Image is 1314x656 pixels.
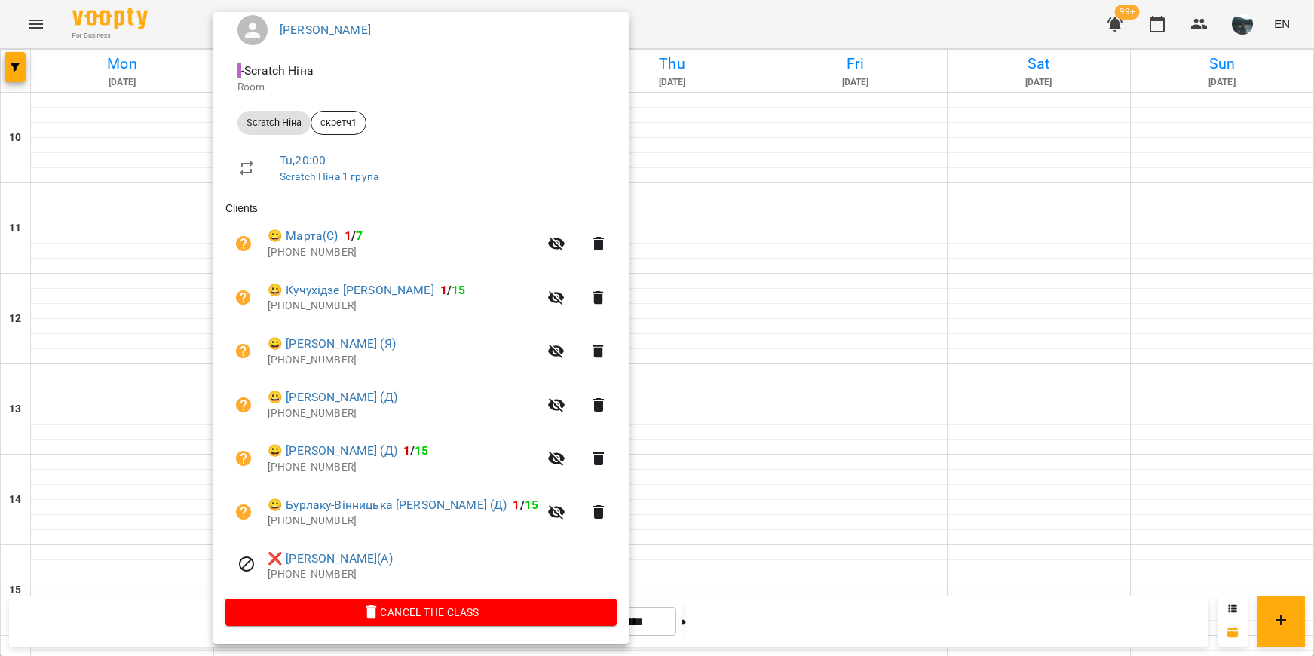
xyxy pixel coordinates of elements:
[225,225,262,262] button: Unpaid. Bill the attendance?
[440,283,447,297] span: 1
[237,63,317,78] span: - Scratch Ніна
[452,283,465,297] span: 15
[268,335,396,353] a: 😀 [PERSON_NAME] (Я)
[268,406,538,421] p: [PHONE_NUMBER]
[403,443,410,458] span: 1
[225,387,262,423] button: Unpaid. Bill the attendance?
[268,460,538,475] p: [PHONE_NUMBER]
[268,496,507,514] a: 😀 Бурлаку-Вінницька [PERSON_NAME] (Д)
[268,513,538,529] p: [PHONE_NUMBER]
[268,567,617,582] p: [PHONE_NUMBER]
[237,80,605,95] p: Room
[525,498,538,512] span: 15
[280,23,371,37] a: [PERSON_NAME]
[225,494,262,530] button: Unpaid. Bill the attendance?
[268,442,397,460] a: 😀 [PERSON_NAME] (Д)
[225,280,262,316] button: Unpaid. Bill the attendance?
[513,498,538,512] b: /
[280,153,326,167] a: Tu , 20:00
[268,388,397,406] a: 😀 [PERSON_NAME] (Д)
[280,170,378,182] a: Scratch Ніна 1 група
[311,116,366,130] span: скретч1
[345,228,363,243] b: /
[225,599,617,626] button: Cancel the class
[345,228,351,243] span: 1
[268,353,538,368] p: [PHONE_NUMBER]
[237,116,311,130] span: Scratch Ніна
[225,201,617,599] ul: Clients
[237,603,605,621] span: Cancel the class
[403,443,429,458] b: /
[268,550,393,568] a: ❌ [PERSON_NAME](А)
[513,498,519,512] span: 1
[311,111,366,135] div: скретч1
[237,555,256,573] svg: Visit canceled
[415,443,428,458] span: 15
[268,299,538,314] p: [PHONE_NUMBER]
[225,333,262,369] button: Unpaid. Bill the attendance?
[225,440,262,477] button: Unpaid. Bill the attendance?
[356,228,363,243] span: 7
[268,245,538,260] p: [PHONE_NUMBER]
[268,227,338,245] a: 😀 Марта(С)
[440,283,466,297] b: /
[268,281,434,299] a: 😀 Кучухідзе [PERSON_NAME]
